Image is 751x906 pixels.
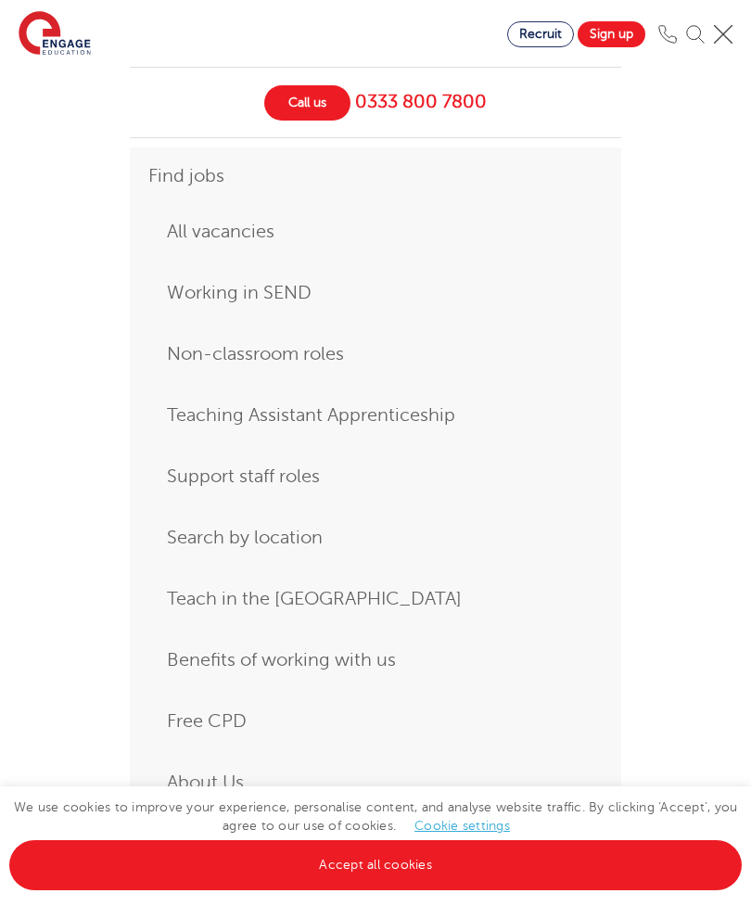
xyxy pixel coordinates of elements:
span: 0333 800 7800 [355,87,487,118]
a: Cookie settings [414,819,510,833]
img: Engage Education [19,11,91,57]
a: All vacancies [167,215,584,249]
img: Phone [658,25,677,44]
a: Working in SEND [167,276,584,310]
a: Search by location [167,521,584,555]
a: Accept all cookies [9,840,742,890]
a: Free CPD [167,705,584,738]
a: Non-classroom roles [167,338,584,371]
a: Recruit [507,21,574,47]
a: Teach in the [GEOGRAPHIC_DATA] [167,582,584,616]
a: About Us [167,766,584,799]
img: Search [686,25,705,44]
a: Benefits of working with us [167,644,584,677]
span: Call us [264,85,350,121]
a: Sign up [578,21,645,47]
span: We use cookies to improve your experience, personalise content, and analyse website traffic. By c... [9,800,742,872]
a: Support staff roles [167,460,584,493]
a: Find jobs [148,157,603,197]
img: Mobile Menu [714,25,732,44]
span: Recruit [519,27,562,41]
a: Teaching Assistant Apprenticeship [167,399,584,432]
a: Call us 0333 800 7800 [264,85,487,121]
